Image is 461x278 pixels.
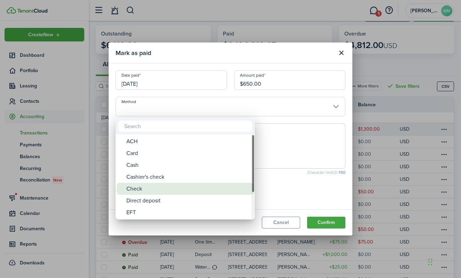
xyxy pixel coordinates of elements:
[126,147,250,159] div: Card
[126,171,250,183] div: Cashier's check
[116,134,255,219] mbsc-wheel: Method
[126,183,250,195] div: Check
[126,159,250,171] div: Cash
[126,195,250,207] div: Direct deposit
[118,121,252,132] input: Search
[126,207,250,218] div: EFT
[126,136,250,147] div: ACH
